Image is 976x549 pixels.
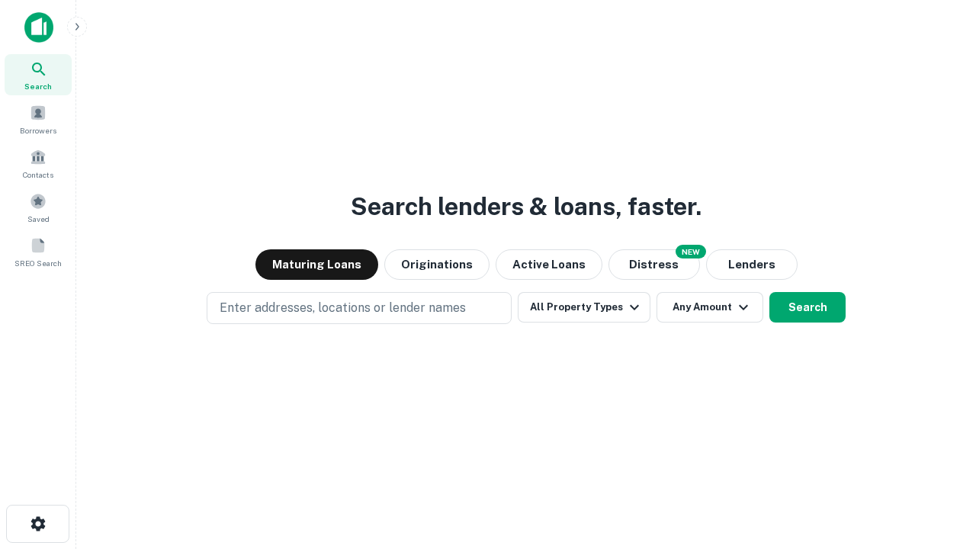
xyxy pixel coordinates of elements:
[14,257,62,269] span: SREO Search
[657,292,763,323] button: Any Amount
[384,249,490,280] button: Originations
[676,245,706,258] div: NEW
[5,187,72,228] a: Saved
[5,231,72,272] a: SREO Search
[608,249,700,280] button: Search distressed loans with lien and other non-mortgage details.
[518,292,650,323] button: All Property Types
[220,299,466,317] p: Enter addresses, locations or lender names
[24,80,52,92] span: Search
[769,292,846,323] button: Search
[900,427,976,500] iframe: Chat Widget
[496,249,602,280] button: Active Loans
[24,12,53,43] img: capitalize-icon.png
[351,188,701,225] h3: Search lenders & loans, faster.
[5,98,72,140] a: Borrowers
[5,54,72,95] a: Search
[23,169,53,181] span: Contacts
[20,124,56,136] span: Borrowers
[706,249,798,280] button: Lenders
[5,143,72,184] a: Contacts
[255,249,378,280] button: Maturing Loans
[207,292,512,324] button: Enter addresses, locations or lender names
[27,213,50,225] span: Saved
